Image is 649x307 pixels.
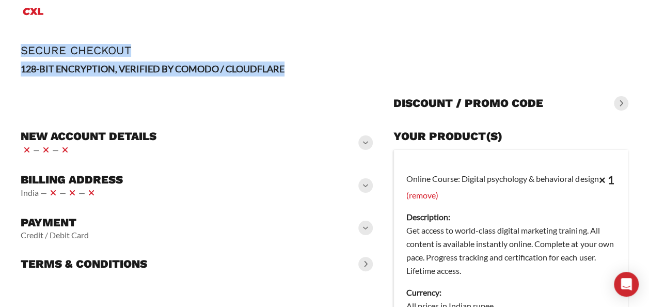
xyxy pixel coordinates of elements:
[21,216,89,230] h3: Payment
[406,224,616,278] dd: Get access to world-class digital marketing training. All content is available instantly online. ...
[21,173,123,187] h3: Billing address
[393,96,543,111] h3: Discount / promo code
[21,144,156,156] vaadin-horizontal-layout: — —
[614,272,639,297] div: Open Intercom Messenger
[21,63,284,74] strong: 128-BIT ENCRYPTION, VERIFIED BY COMODO / CLOUDFLARE
[406,190,438,200] a: (remove)
[406,286,616,299] dt: Currency:
[21,230,89,240] vaadin-horizontal-layout: Credit / Debit Card
[21,187,123,199] vaadin-horizontal-layout: India — — —
[598,173,614,187] strong: × 1
[21,129,156,144] h3: New account details
[21,257,147,271] h3: Terms & conditions
[406,210,616,224] dt: Description:
[21,44,628,57] h1: Secure Checkout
